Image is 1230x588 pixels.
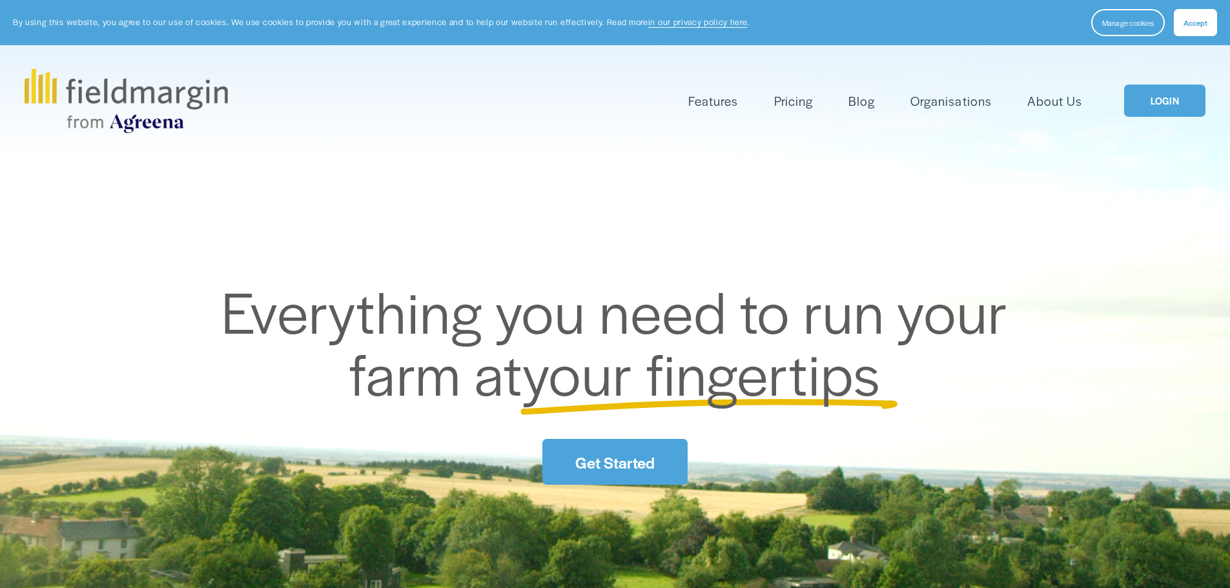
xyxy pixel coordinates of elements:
[1124,85,1205,117] a: LOGIN
[648,16,748,28] a: in our privacy policy here
[910,90,991,112] a: Organisations
[688,92,738,110] span: Features
[1184,17,1207,28] span: Accept
[688,90,738,112] a: folder dropdown
[1102,17,1154,28] span: Manage cookies
[522,332,881,412] span: your fingertips
[25,68,227,133] img: fieldmargin.com
[221,270,1021,412] span: Everything you need to run your farm at
[13,16,750,28] p: By using this website, you agree to our use of cookies. We use cookies to provide you with a grea...
[1174,9,1217,36] button: Accept
[848,90,875,112] a: Blog
[1091,9,1165,36] button: Manage cookies
[542,439,687,485] a: Get Started
[774,90,813,112] a: Pricing
[1027,90,1082,112] a: About Us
